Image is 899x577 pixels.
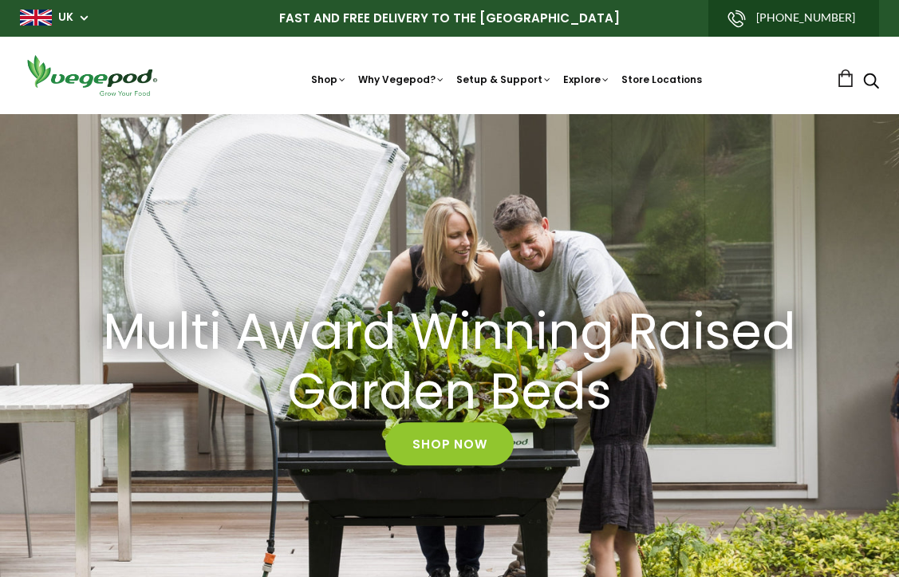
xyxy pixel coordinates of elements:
[311,73,347,86] a: Shop
[563,73,610,86] a: Explore
[385,422,514,465] a: Shop Now
[20,53,164,98] img: Vegepod
[91,303,809,423] h2: Multi Award Winning Raised Garden Beds
[20,10,52,26] img: gb_large.png
[621,73,702,86] a: Store Locations
[58,10,73,26] a: UK
[88,303,813,423] a: Multi Award Winning Raised Garden Beds
[358,73,445,86] a: Why Vegepod?
[456,73,552,86] a: Setup & Support
[863,74,879,91] a: Search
